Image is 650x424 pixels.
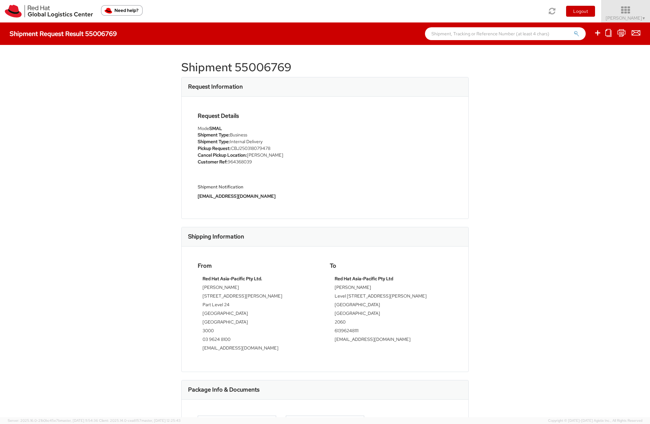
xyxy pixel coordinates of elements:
[198,159,228,165] strong: Customer Ref:
[335,336,447,345] td: [EMAIL_ADDRESS][DOMAIN_NAME]
[335,319,447,327] td: 2060
[335,284,447,293] td: [PERSON_NAME]
[198,152,247,158] strong: Cancel Pickup Location:
[188,233,244,240] h3: Shipping Information
[198,145,231,151] strong: Pickup Request:
[335,276,393,281] strong: Red Hat Asia-Pacific Pty Ltd
[99,418,181,423] span: Client: 2025.14.0-cea8157
[203,327,315,336] td: 3000
[198,113,320,119] h4: Request Details
[330,263,452,269] h4: To
[8,418,98,423] span: Server: 2025.16.0-21b0bc45e7b
[642,16,646,21] span: ▼
[335,293,447,301] td: Level [STREET_ADDRESS][PERSON_NAME]
[548,418,642,423] span: Copyright © [DATE]-[DATE] Agistix Inc., All Rights Reserved
[203,336,315,345] td: 03 9624 8100
[335,301,447,310] td: [GEOGRAPHIC_DATA]
[198,139,230,144] strong: Shipment Type:
[198,132,320,138] li: Business
[203,310,315,319] td: [GEOGRAPHIC_DATA]
[188,386,259,393] h3: Package Info & Documents
[198,138,320,145] li: Internal Delivery
[60,418,98,423] span: master, [DATE] 11:54:36
[188,83,243,90] h3: Request Information
[198,145,320,152] li: CBJ250318079478
[198,132,230,138] strong: Shipment Type:
[5,5,93,18] img: rh-logistics-00dfa346123c4ec078e1.svg
[606,15,646,21] span: [PERSON_NAME]
[198,152,320,159] li: [PERSON_NAME]
[198,159,320,165] li: 964368039
[203,319,315,327] td: [GEOGRAPHIC_DATA]
[425,27,586,40] input: Shipment, Tracking or Reference Number (at least 4 chars)
[203,276,262,281] strong: Red Hat Asia-Pacific Pty Ltd.
[203,345,315,353] td: [EMAIL_ADDRESS][DOMAIN_NAME]
[198,263,320,269] h4: From
[10,30,117,37] h4: Shipment Request Result 55006769
[335,327,447,336] td: 61396248111
[198,193,275,199] strong: [EMAIL_ADDRESS][DOMAIN_NAME]
[209,125,222,131] strong: SMAL
[181,61,469,74] h1: Shipment 55006769
[566,6,595,17] button: Logout
[203,284,315,293] td: [PERSON_NAME]
[198,125,320,132] div: Mode
[101,5,143,16] button: Need help?
[335,310,447,319] td: [GEOGRAPHIC_DATA]
[203,301,315,310] td: Part Level 24
[198,185,320,189] h5: Shipment Notification
[141,418,181,423] span: master, [DATE] 12:25:43
[203,293,315,301] td: [STREET_ADDRESS][PERSON_NAME]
